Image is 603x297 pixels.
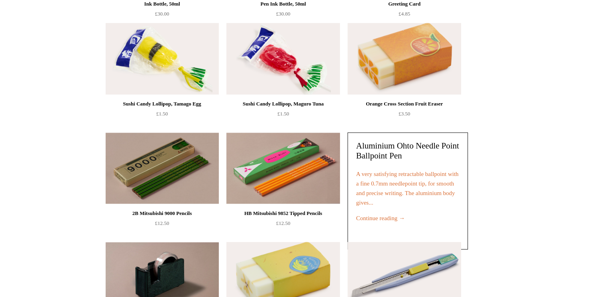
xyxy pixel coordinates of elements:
[106,209,219,241] a: 2B Mitsubishi 9000 Pencils £12.50
[106,99,219,132] a: Sushi Candy Lollipop, Tamago Egg £1.50
[106,23,219,95] img: Sushi Candy Lollipop, Tamago Egg
[226,99,340,132] a: Sushi Candy Lollipop, Maguro Tuna £1.50
[155,220,169,226] span: £12.50
[155,11,169,17] span: £30.00
[108,209,217,218] div: 2B Mitsubishi 9000 Pencils
[106,133,219,204] a: 2B Mitsubishi 9000 Pencils 2B Mitsubishi 9000 Pencils
[356,215,405,221] a: Continue reading →
[226,23,340,95] a: Sushi Candy Lollipop, Maguro Tuna Sushi Candy Lollipop, Maguro Tuna
[226,209,340,241] a: HB Mitsubishi 9852 Tipped Pencils £12.50
[108,99,217,109] div: Sushi Candy Lollipop, Tamago Egg
[350,99,459,109] div: Orange Cross Section Fruit Eraser
[276,220,291,226] span: £12.50
[348,23,461,95] img: Orange Cross Section Fruit Eraser
[156,111,168,117] span: £1.50
[356,141,459,160] a: Aluminium Ohto Needle Point Ballpoint Pen
[226,133,340,204] a: HB Mitsubishi 9852 Tipped Pencils HB Mitsubishi 9852 Tipped Pencils
[226,23,340,95] img: Sushi Candy Lollipop, Maguro Tuna
[106,23,219,95] a: Sushi Candy Lollipop, Tamago Egg Sushi Candy Lollipop, Tamago Egg
[228,99,338,109] div: Sushi Candy Lollipop, Maguro Tuna
[348,23,461,95] a: Orange Cross Section Fruit Eraser Orange Cross Section Fruit Eraser
[348,99,461,132] a: Orange Cross Section Fruit Eraser £3.50
[399,11,410,17] span: £4.85
[356,171,458,206] a: A very satisfying retractable ballpoint with a fine 0.7mm needlepoint tip, for smooth and precise...
[277,111,289,117] span: £1.50
[276,11,291,17] span: £30.00
[226,133,340,204] img: HB Mitsubishi 9852 Tipped Pencils
[399,111,410,117] span: £3.50
[106,133,219,204] img: 2B Mitsubishi 9000 Pencils
[228,209,338,218] div: HB Mitsubishi 9852 Tipped Pencils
